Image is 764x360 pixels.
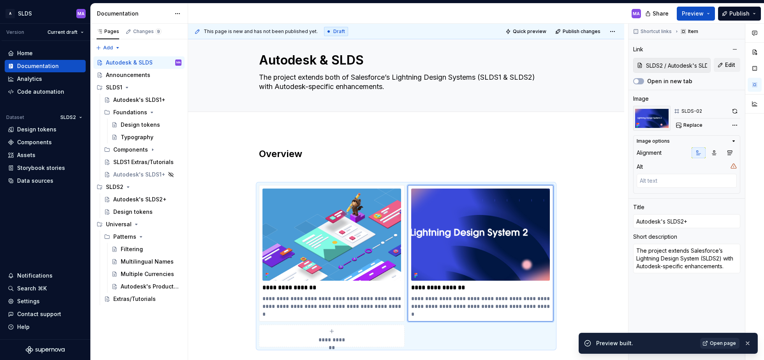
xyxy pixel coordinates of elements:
[262,189,401,281] img: 714a8cb8-19de-4ac6-9ed2-f9eeaa4fa36d.png
[637,138,670,144] div: Image options
[108,268,185,280] a: Multiple Currencies
[5,86,86,98] a: Code automation
[113,233,136,241] div: Patterns
[5,295,86,308] a: Settings
[113,196,167,203] div: Autodesk's SLDS2+
[101,168,185,181] a: Autodesk's SLDS1+
[48,29,77,35] span: Current draft
[113,96,165,104] div: Autodesk's SLDS1+
[108,280,185,293] a: Autodesk's Product Icons & Salesforce
[682,10,704,17] span: Preview
[17,272,53,280] div: Notifications
[633,45,643,53] div: Link
[674,120,706,131] button: Replace
[677,7,715,21] button: Preview
[633,244,740,273] textarea: The project extends Salesforce’s Lightning Design System (SLDS2) with Autodesk-specific enhanceme...
[101,143,185,156] div: Components
[647,77,692,85] label: Open in new tab
[17,285,47,292] div: Search ⌘K
[113,146,148,154] div: Components
[121,258,174,266] div: Multilingual Names
[5,175,86,187] a: Data sources
[121,270,174,278] div: Multiple Currencies
[101,231,185,243] div: Patterns
[700,338,739,349] a: Open page
[257,71,552,93] textarea: The project extends both of Salesforce’s Lightning Design Systems (SLDS1 & SLDS2) with Autodesk-s...
[653,10,669,17] span: Share
[333,28,345,35] span: Draft
[108,119,185,131] a: Design tokens
[2,5,89,22] button: ASLDSMA
[121,283,180,290] div: Autodesk's Product Icons & Salesforce
[17,164,65,172] div: Storybook stories
[113,108,147,116] div: Foundations
[93,81,185,94] div: SLDS1
[108,131,185,143] a: Typography
[411,189,550,281] img: 66d60846-4b3c-404a-b01d-98d605491837.png
[641,28,672,35] span: Shortcut links
[259,148,553,160] h2: Overview
[5,136,86,149] a: Components
[106,84,122,91] div: SLDS1
[101,293,185,305] a: Extras/Tutorials
[5,269,86,282] button: Notifications
[108,255,185,268] a: Multilingual Names
[563,28,600,35] span: Publish changes
[5,321,86,333] button: Help
[26,346,65,354] svg: Supernova Logo
[97,28,119,35] div: Pages
[17,310,61,318] div: Contact support
[113,158,174,166] div: SLDS1 Extras/Tutorials
[101,206,185,218] a: Design tokens
[121,245,143,253] div: Filtering
[633,214,740,228] input: Add title
[5,60,86,72] a: Documentation
[108,243,185,255] a: Filtering
[5,282,86,295] button: Search ⌘K
[106,220,132,228] div: Universal
[121,121,160,129] div: Design tokens
[637,149,662,157] div: Alignment
[176,59,181,66] div: MA
[106,183,123,191] div: SLDS2
[17,88,64,96] div: Code automation
[17,138,52,146] div: Components
[5,123,86,136] a: Design tokens
[5,308,86,320] button: Contact support
[513,28,546,35] span: Quick preview
[101,106,185,119] div: Foundations
[93,218,185,231] div: Universal
[93,56,185,69] a: Autodesk & SLDSMA
[113,208,153,216] div: Design tokens
[5,73,86,85] a: Analytics
[77,10,84,17] div: MA
[5,162,86,174] a: Storybook stories
[714,58,740,72] button: Edit
[113,295,156,303] div: Extras/Tutorials
[257,51,552,70] textarea: Autodesk & SLDS
[101,156,185,168] a: SLDS1 Extras/Tutorials
[633,203,644,211] div: Title
[503,26,550,37] button: Quick preview
[60,114,76,121] span: SLDS2
[633,106,671,131] img: 66d60846-4b3c-404a-b01d-98d605491837.png
[44,27,87,38] button: Current draft
[101,94,185,106] a: Autodesk's SLDS1+
[101,193,185,206] a: Autodesk's SLDS2+
[97,10,171,17] div: Documentation
[93,42,123,53] button: Add
[729,10,750,17] span: Publish
[725,61,735,69] span: Edit
[637,138,737,144] button: Image options
[637,163,643,171] div: Alt
[17,49,33,57] div: Home
[106,59,153,66] div: Autodesk & SLDS
[93,181,185,193] div: SLDS2
[93,69,185,81] a: Announcements
[204,28,318,35] span: This page is new and has not been published yet.
[17,323,30,331] div: Help
[17,75,42,83] div: Analytics
[93,56,185,305] div: Page tree
[683,122,702,128] span: Replace
[681,108,702,114] div: SLDS-02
